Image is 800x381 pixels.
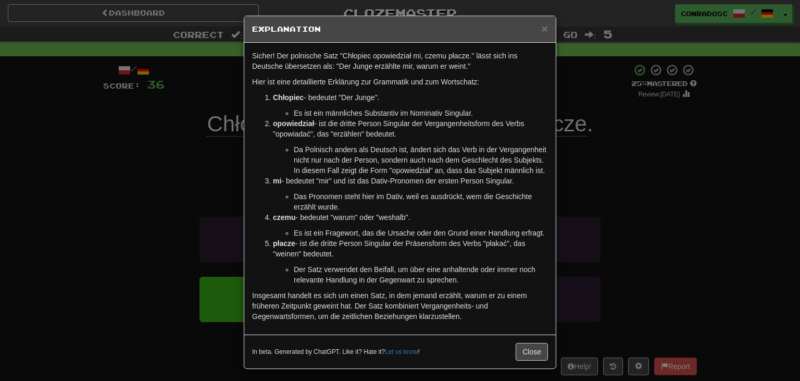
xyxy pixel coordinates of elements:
[252,24,548,34] h5: Explanation
[273,119,314,128] strong: opowiedział
[294,144,548,176] li: Da Polnisch anders als Deutsch ist, ändert sich das Verb in der Vergangenheit nicht nur nach der ...
[542,22,548,34] span: ×
[294,191,548,212] li: Das Pronomen steht hier im Dativ, weil es ausdrückt, wem die Geschichte erzählt wurde.
[252,77,548,87] p: Hier ist eine detaillierte Erklärung zur Grammatik und zum Wortschatz:
[294,228,548,238] li: Es ist ein Fragewort, das die Ursache oder den Grund einer Handlung erfragt.
[252,51,548,71] p: Sicher! Der polnische Satz "Chłopiec opowiedział mi, czemu płacze." lässt sich ins Deutsche übers...
[273,239,295,248] strong: płacze
[385,348,418,355] a: Let us know
[273,177,281,185] strong: mi
[252,290,548,322] p: Insgesamt handelt es sich um einen Satz, in dem jemand erzählt, warum er zu einem früheren Zeitpu...
[542,23,548,34] button: Close
[273,213,296,222] strong: czemu
[516,343,548,361] button: Close
[294,264,548,285] li: Der Satz verwendet den Beifall, um über eine anhaltende oder immer noch relevante Handlung in der...
[273,92,548,103] p: - bedeutet "Der Junge".
[273,93,304,102] strong: Chłopiec
[252,348,420,357] small: In beta. Generated by ChatGPT. Like it? Hate it? !
[273,176,548,186] p: - bedeutet "mir" und ist das Dativ-Pronomen der ersten Person Singular.
[273,212,548,223] p: - bedeutet "warum" oder "weshalb".
[273,118,548,139] p: - ist die dritte Person Singular der Vergangenheitsform des Verbs "opowiadać", das "erzählen" bed...
[294,108,548,118] li: Es ist ein männliches Substantiv im Nominativ Singular.
[273,238,548,259] p: - ist die dritte Person Singular der Präsensform des Verbs "płakać", das "weinen" bedeutet.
